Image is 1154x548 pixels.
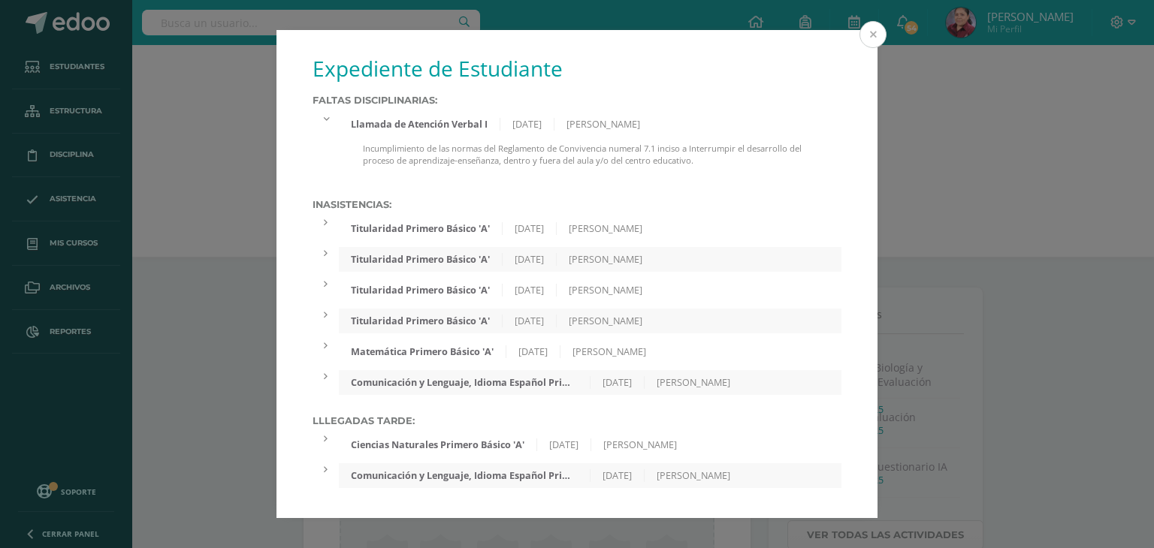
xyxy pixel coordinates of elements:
div: Matemática Primero Básico 'A' [339,345,506,358]
div: Titularidad Primero Básico 'A' [339,315,503,327]
div: Comunicación y Lenguaje, Idioma Español Primero Básico 'A' [339,469,590,482]
div: [DATE] [591,469,645,482]
div: [DATE] [591,376,645,389]
div: [DATE] [500,118,554,131]
div: [PERSON_NAME] [560,345,658,358]
div: [DATE] [503,253,557,266]
div: [PERSON_NAME] [557,315,654,327]
div: Titularidad Primero Básico 'A' [339,253,503,266]
div: Titularidad Primero Básico 'A' [339,284,503,297]
label: Inasistencias: [313,199,841,210]
div: [PERSON_NAME] [645,469,742,482]
div: Llamada de Atención Verbal I [339,118,500,131]
h1: Expediente de Estudiante [313,54,841,83]
div: Ciencias Naturales Primero Básico 'A' [339,438,537,451]
div: [DATE] [537,438,591,451]
button: Close (Esc) [859,21,887,48]
div: [PERSON_NAME] [557,284,654,297]
div: [PERSON_NAME] [591,438,689,451]
div: [DATE] [503,315,557,327]
div: [PERSON_NAME] [554,118,652,131]
div: [PERSON_NAME] [645,376,742,389]
div: [PERSON_NAME] [557,253,654,266]
label: Lllegadas tarde: [313,415,841,426]
div: [DATE] [506,345,560,358]
div: Comunicación y Lenguaje, Idioma Español Primero Básico 'A' [339,376,590,389]
div: [DATE] [503,284,557,297]
div: [DATE] [503,222,557,235]
div: Incumplimiento de las normas del Reglamento de Convivencia numeral 7.1 inciso a Interrumpir el de... [339,143,841,179]
label: Faltas Disciplinarias: [313,95,841,106]
div: [PERSON_NAME] [557,222,654,235]
div: Titularidad Primero Básico 'A' [339,222,503,235]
